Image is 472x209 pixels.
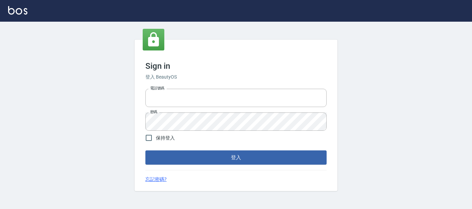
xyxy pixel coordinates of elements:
[145,150,327,165] button: 登入
[145,61,327,71] h3: Sign in
[8,6,27,15] img: Logo
[145,176,167,183] a: 忘記密碼?
[150,109,157,114] label: 密碼
[156,134,175,142] span: 保持登入
[150,86,164,91] label: 電話號碼
[145,74,327,81] h6: 登入 BeautyOS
